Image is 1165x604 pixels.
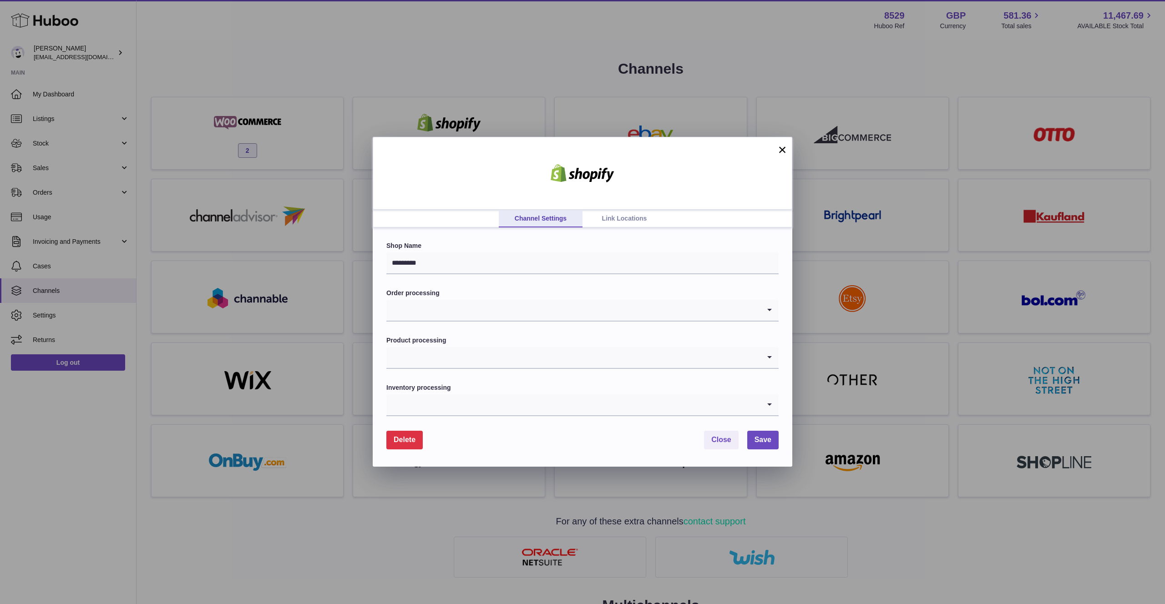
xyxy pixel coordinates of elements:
label: Order processing [386,289,779,297]
span: Delete [394,436,415,443]
button: Delete [386,431,423,449]
input: Search for option [386,394,760,415]
a: Link Locations [582,210,666,227]
a: Channel Settings [499,210,582,227]
span: Close [711,436,731,443]
input: Search for option [386,347,760,368]
button: × [777,144,788,155]
label: Inventory processing [386,383,779,392]
div: Search for option [386,394,779,416]
label: Product processing [386,336,779,345]
div: Search for option [386,347,779,369]
button: Close [704,431,739,449]
label: Shop Name [386,242,779,250]
img: shopify [544,164,621,182]
div: Search for option [386,300,779,322]
button: Save [747,431,779,449]
span: Save [755,436,771,443]
input: Search for option [386,300,760,321]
